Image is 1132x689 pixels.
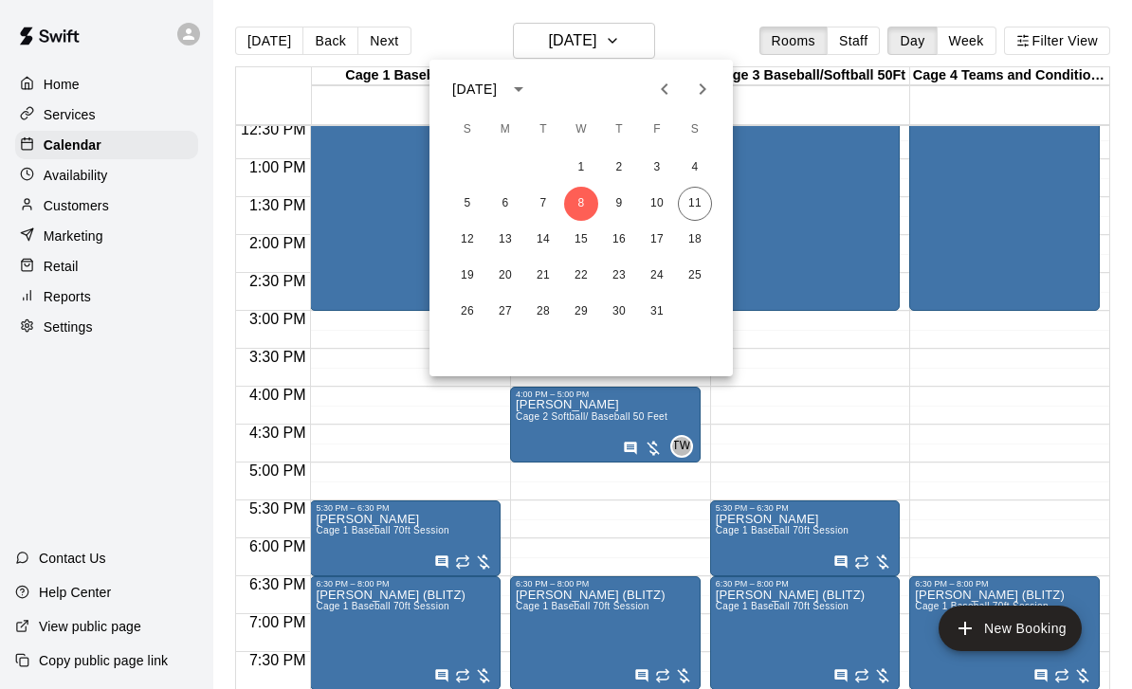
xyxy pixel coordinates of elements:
[564,223,598,257] button: 15
[502,73,535,105] button: calendar view is open, switch to year view
[602,187,636,221] button: 9
[564,111,598,149] span: Wednesday
[488,259,522,293] button: 20
[646,70,684,108] button: Previous month
[564,259,598,293] button: 22
[450,111,484,149] span: Sunday
[602,111,636,149] span: Thursday
[526,259,560,293] button: 21
[640,187,674,221] button: 10
[602,223,636,257] button: 16
[452,80,497,100] div: [DATE]
[526,187,560,221] button: 7
[450,187,484,221] button: 5
[602,295,636,329] button: 30
[450,223,484,257] button: 12
[564,295,598,329] button: 29
[602,151,636,185] button: 2
[678,259,712,293] button: 25
[488,223,522,257] button: 13
[640,111,674,149] span: Friday
[640,259,674,293] button: 24
[450,259,484,293] button: 19
[526,111,560,149] span: Tuesday
[564,151,598,185] button: 1
[526,223,560,257] button: 14
[640,295,674,329] button: 31
[564,187,598,221] button: 8
[488,187,522,221] button: 6
[640,223,674,257] button: 17
[684,70,721,108] button: Next month
[678,111,712,149] span: Saturday
[678,187,712,221] button: 11
[526,295,560,329] button: 28
[678,223,712,257] button: 18
[678,151,712,185] button: 4
[450,295,484,329] button: 26
[602,259,636,293] button: 23
[488,111,522,149] span: Monday
[640,151,674,185] button: 3
[488,295,522,329] button: 27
